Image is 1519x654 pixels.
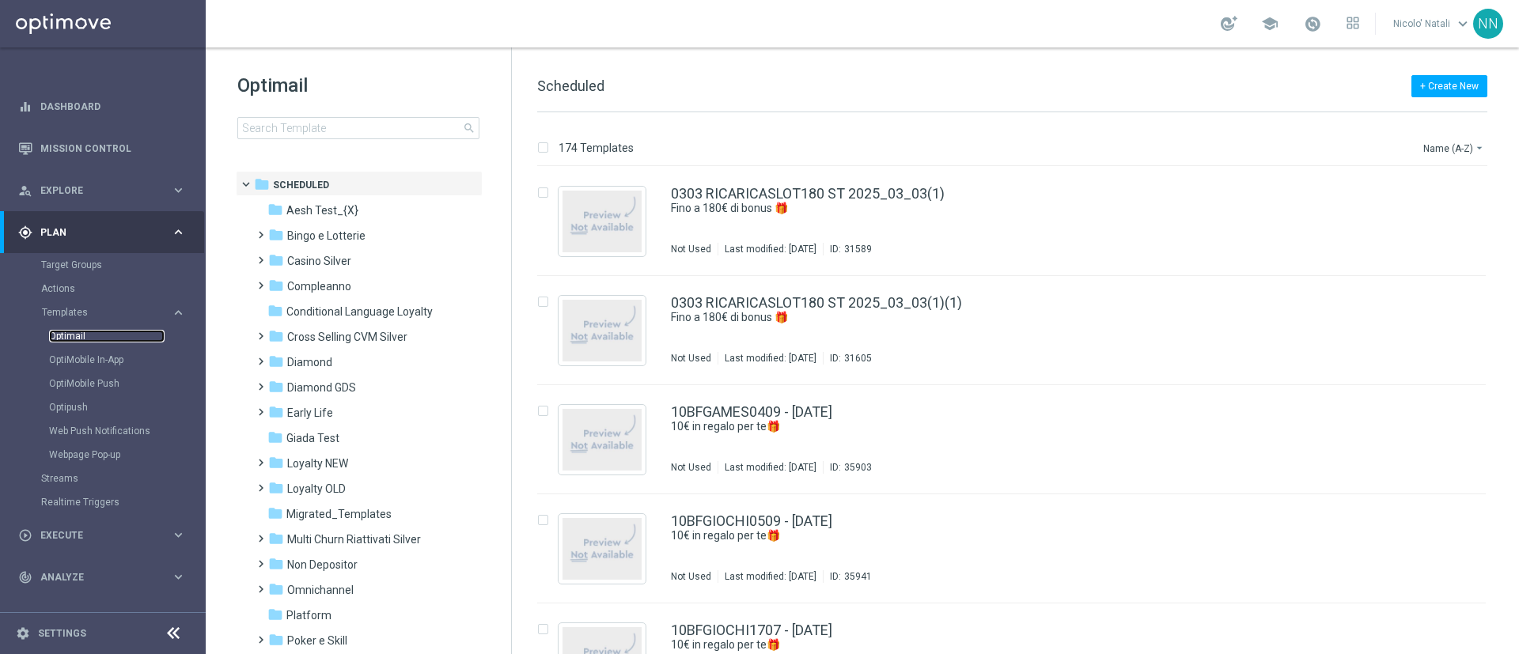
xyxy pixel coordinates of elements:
a: Web Push Notifications [49,425,165,437]
div: Actions [41,277,204,301]
button: track_changes Analyze keyboard_arrow_right [17,571,187,584]
i: folder [268,632,284,648]
div: Optipush [49,395,204,419]
a: 10BFGIOCHI0509 - [DATE] [671,514,832,528]
span: Conditional Language Loyalty [286,304,433,319]
div: Last modified: [DATE] [718,461,823,474]
div: OptiMobile In-App [49,348,204,372]
div: Not Used [671,243,711,255]
input: Search Template [237,117,479,139]
span: Giada Test [286,431,339,445]
span: Compleanno [287,279,351,293]
span: Multi Churn Riattivati Silver [287,532,421,546]
div: ID: [823,570,872,583]
span: Templates [42,308,155,317]
div: Mission Control [17,142,187,155]
span: Analyze [40,573,171,582]
div: Not Used [671,461,711,474]
div: Target Groups [41,253,204,277]
img: noPreview.jpg [563,191,642,252]
div: 10€ in regalo per te🎁 [671,637,1419,652]
a: Dashboard [40,85,186,127]
img: noPreview.jpg [563,409,642,471]
div: ID: [823,243,872,255]
img: noPreview.jpg [563,518,642,580]
button: equalizer Dashboard [17,100,187,113]
a: Nicolo' Natalikeyboard_arrow_down [1392,12,1473,36]
i: keyboard_arrow_right [171,305,186,320]
span: Loyalty OLD [287,482,346,496]
a: Fino a 180€ di bonus 🎁​ [671,310,1383,325]
i: folder [268,353,284,369]
a: 10€ in regalo per te🎁 [671,637,1383,652]
i: equalizer [18,100,32,114]
div: 31605 [844,352,872,365]
div: Press SPACE to select this row. [521,276,1516,385]
a: Streams [41,472,165,485]
i: keyboard_arrow_right [171,569,186,584]
div: Analyze [18,570,171,584]
i: folder [268,404,284,420]
div: Explore [18,183,171,198]
i: folder [268,379,284,395]
a: Fino a 180€ di bonus 🎁​ [671,201,1383,216]
div: OptiMobile Push [49,372,204,395]
div: Last modified: [DATE] [718,570,823,583]
span: Poker e Skill [287,633,347,648]
span: Execute [40,531,171,540]
i: folder [268,227,284,243]
i: folder [267,505,283,521]
a: 10€ in regalo per te🎁 [671,419,1383,434]
h1: Optimail [237,73,479,98]
button: + Create New [1411,75,1487,97]
div: Dashboard [18,85,186,127]
span: Migrated_Templates [286,507,392,521]
span: Casino Silver [287,254,351,268]
span: Explore [40,186,171,195]
i: arrow_drop_down [1473,142,1486,154]
span: Diamond [287,355,332,369]
a: 10BFGIOCHI1707 - [DATE] [671,623,832,637]
div: Templates [42,308,171,317]
i: folder [268,455,284,471]
i: folder [268,328,284,344]
span: Cross Selling CVM Silver [287,330,407,344]
i: person_search [18,183,32,198]
i: folder [267,303,283,319]
i: settings [16,626,30,641]
div: Fino a 180€ di bonus 🎁​ [671,310,1419,325]
div: Last modified: [DATE] [718,352,823,365]
div: Optimail [49,324,204,348]
a: 0303 RICARICASLOT180 ST 2025_03_03(1)(1) [671,296,962,310]
div: Templates [41,301,204,467]
div: 10€ in regalo per te🎁 [671,528,1419,543]
span: school [1261,15,1278,32]
span: Loyalty NEW [287,456,348,471]
i: keyboard_arrow_right [171,527,186,542]
img: noPreview.jpg [563,300,642,361]
button: Name (A-Z)arrow_drop_down [1422,138,1487,157]
span: Bingo e Lotterie [287,229,366,243]
span: Platform [286,608,331,622]
div: ID: [823,461,872,474]
i: folder [268,581,284,597]
div: Not Used [671,570,711,583]
div: Templates keyboard_arrow_right [41,306,187,319]
div: Execute [18,528,171,542]
div: Mission Control [18,127,186,169]
span: Early Life [287,406,333,420]
i: folder [268,278,284,293]
div: Web Push Notifications [49,419,204,443]
div: Webpage Pop-up [49,443,204,467]
a: Optipush [49,401,165,414]
p: 174 Templates [559,141,634,155]
button: person_search Explore keyboard_arrow_right [17,184,187,197]
a: OptiMobile In-App [49,353,165,366]
span: Scheduled [537,77,604,94]
a: Optimail [49,330,165,342]
div: Press SPACE to select this row. [521,167,1516,276]
div: play_circle_outline Execute keyboard_arrow_right [17,529,187,542]
button: gps_fixed Plan keyboard_arrow_right [17,226,187,239]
